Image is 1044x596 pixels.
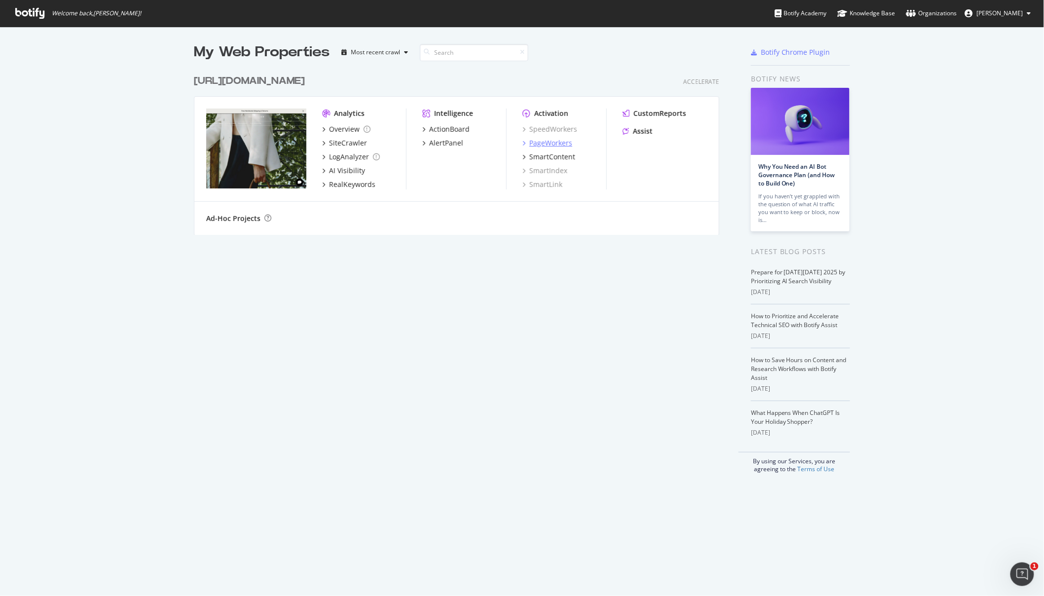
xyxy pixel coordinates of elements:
a: How to Prioritize and Accelerate Technical SEO with Botify Assist [751,312,839,329]
div: PageWorkers [529,138,572,148]
div: Ad-Hoc Projects [206,214,261,223]
a: Prepare for [DATE][DATE] 2025 by Prioritizing AI Search Visibility [751,268,846,285]
a: AI Visibility [322,166,365,176]
a: SiteCrawler [322,138,367,148]
div: SmartContent [529,152,575,162]
a: Botify Chrome Plugin [751,47,830,57]
div: grid [194,62,727,235]
div: Botify Chrome Plugin [761,47,830,57]
a: LogAnalyzer [322,152,380,162]
div: [DATE] [751,428,850,437]
span: 1 [1031,562,1039,570]
a: SmartLink [522,180,562,189]
div: By using our Services, you are agreeing to the [739,452,850,473]
div: LogAnalyzer [329,152,369,162]
div: Intelligence [434,109,473,118]
img: https://demellierlondon.com/ [206,109,306,188]
div: Most recent crawl [351,49,400,55]
div: ActionBoard [429,124,470,134]
div: [URL][DOMAIN_NAME] [194,74,305,88]
img: Why You Need an AI Bot Governance Plan (and How to Build One) [751,88,850,155]
a: Overview [322,124,371,134]
div: Knowledge Base [838,8,895,18]
div: My Web Properties [194,42,330,62]
a: RealKeywords [322,180,375,189]
a: SmartContent [522,152,575,162]
div: Activation [534,109,568,118]
div: SiteCrawler [329,138,367,148]
div: CustomReports [634,109,686,118]
div: Organizations [906,8,957,18]
div: AI Visibility [329,166,365,176]
a: [URL][DOMAIN_NAME] [194,74,309,88]
div: [DATE] [751,288,850,297]
div: If you haven’t yet grappled with the question of what AI traffic you want to keep or block, now is… [758,192,842,224]
div: Latest Blog Posts [751,246,850,257]
iframe: Intercom live chat [1010,562,1034,586]
span: Welcome back, [PERSON_NAME] ! [52,9,141,17]
span: Matt Brown [977,9,1023,17]
a: Why You Need an AI Bot Governance Plan (and How to Build One) [758,162,835,187]
div: Assist [633,126,653,136]
div: Analytics [334,109,365,118]
a: SpeedWorkers [522,124,577,134]
div: Overview [329,124,360,134]
button: Most recent crawl [337,44,412,60]
div: Botify news [751,74,850,84]
div: [DATE] [751,384,850,393]
a: How to Save Hours on Content and Research Workflows with Botify Assist [751,356,847,382]
a: ActionBoard [422,124,470,134]
div: Accelerate [683,77,719,86]
a: Assist [623,126,653,136]
a: CustomReports [623,109,686,118]
a: PageWorkers [522,138,572,148]
button: [PERSON_NAME] [957,5,1039,21]
div: Botify Academy [775,8,827,18]
div: AlertPanel [429,138,463,148]
a: AlertPanel [422,138,463,148]
input: Search [420,44,528,61]
a: Terms of Use [798,465,835,473]
a: What Happens When ChatGPT Is Your Holiday Shopper? [751,409,840,426]
a: SmartIndex [522,166,567,176]
div: [DATE] [751,332,850,340]
div: RealKeywords [329,180,375,189]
